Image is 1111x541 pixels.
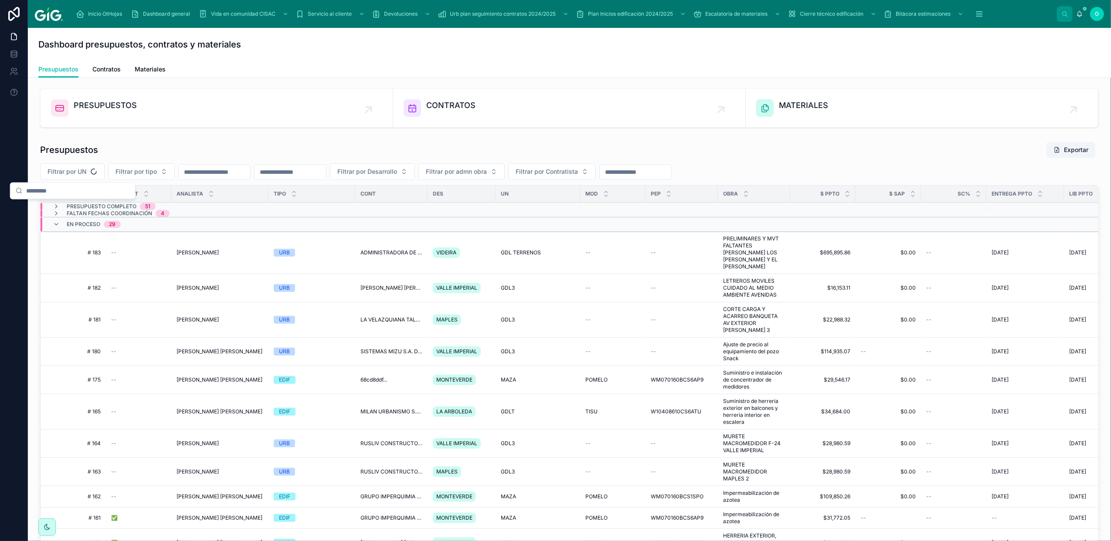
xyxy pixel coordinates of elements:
[585,348,591,355] span: --
[861,468,916,475] a: $0.00
[436,408,472,415] span: LA ARBOLEDA
[135,61,166,79] a: Materiales
[861,408,916,415] a: $0.00
[861,376,916,383] a: $0.00
[177,348,262,355] span: [PERSON_NAME] [PERSON_NAME]
[38,65,78,74] span: Presupuestos
[585,284,591,291] span: --
[177,376,262,383] span: [PERSON_NAME] [PERSON_NAME]
[723,461,785,482] a: MURETE MACROMEDIDOR MAPLES 2
[779,99,828,112] span: MATERIALES
[926,408,931,415] span: --
[881,6,968,22] a: Bitácora estimaciones
[73,6,128,22] a: Inicio OtHojas
[690,6,785,22] a: Escalatoria de materiales
[51,249,101,256] span: # 183
[861,316,916,323] a: $0.00
[585,408,598,415] span: TISU
[211,10,275,17] span: Vida en comunidad CISAC
[436,376,472,383] span: MONTEVERDE
[433,405,490,419] a: LA ARBOLEDA
[651,376,713,383] a: WM070160BCS6AP9
[436,440,477,447] span: VALLE IMPERIAL
[433,490,490,504] a: MONTEVERDE
[433,345,490,358] a: VALLE IMPERIAL
[51,493,101,500] a: # 162
[926,408,981,415] a: --
[651,284,656,291] span: --
[177,316,263,323] a: [PERSON_NAME]
[795,468,850,475] a: $28,980.59
[992,408,1009,415] span: [DATE]
[274,493,350,500] a: EDIF
[51,468,101,475] span: # 163
[501,440,575,447] a: GDL3
[360,408,422,415] a: MILAN URBANISMO S.A. DE C.V. 2300000780
[861,284,916,291] a: $0.00
[585,468,591,475] span: --
[433,373,490,387] a: MONTEVERDE
[501,249,541,256] span: GDL TERRENOS
[274,316,350,324] a: URB
[393,89,746,127] a: CONTRATOS
[111,440,116,447] span: --
[177,249,263,256] a: [PERSON_NAME]
[651,440,713,447] a: --
[501,468,575,475] a: GDL3
[501,440,515,447] span: GDL3
[360,348,422,355] a: SISTEMAS MIZU S.A. DE C.V. 2300001036
[360,376,387,383] span: 68cd8ddf...
[70,4,1057,24] div: scrollable content
[111,376,116,383] span: --
[746,89,1098,127] a: MATERIALES
[41,89,393,127] a: PRESUPUESTOS
[51,284,101,291] span: # 182
[651,440,656,447] span: --
[274,408,350,416] a: EDIF
[992,468,1009,475] span: [DATE]
[992,468,1059,475] a: [DATE]
[651,468,713,475] a: --
[293,6,369,22] a: Servicio al cliente
[436,284,477,291] span: VALLE IMPERIAL
[360,376,422,383] a: 68cd8ddf...
[360,468,422,475] a: RUSLIV CONSTRUCTORA S.A. DE C.V. 2300002292
[177,440,263,447] a: [PERSON_NAME]
[279,348,290,355] div: URB
[360,316,422,323] span: LA VELAZQUIANA TALLER DE CONSTRUCCI S.A. DE C.V. 2300001323
[795,408,850,415] a: $34,684.00
[177,316,219,323] span: [PERSON_NAME]
[651,316,656,323] span: --
[67,221,100,228] span: En proceso
[516,167,578,176] span: Filtrar por Contratista
[992,284,1009,291] span: [DATE]
[795,249,850,256] span: $695,895.86
[116,167,157,176] span: Filtrar por tipo
[795,316,850,323] span: $22,988.32
[651,348,713,355] a: --
[926,249,931,256] span: --
[795,284,850,291] span: $16,153.11
[585,440,591,447] span: --
[795,376,850,383] a: $29,546.17
[785,6,881,22] a: Cierre técnico edificación
[926,348,931,355] span: --
[177,493,262,500] span: [PERSON_NAME] [PERSON_NAME]
[992,249,1059,256] a: [DATE]
[508,163,596,180] button: Select Button
[1069,408,1086,415] span: [DATE]
[51,376,101,383] a: # 175
[651,249,713,256] a: --
[992,348,1059,355] a: [DATE]
[360,440,422,447] span: RUSLIV CONSTRUCTORA S.A. DE C.V. 2300002292
[274,348,350,355] a: URB
[360,284,422,291] span: [PERSON_NAME] [PERSON_NAME] 2300001694
[585,249,591,256] span: --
